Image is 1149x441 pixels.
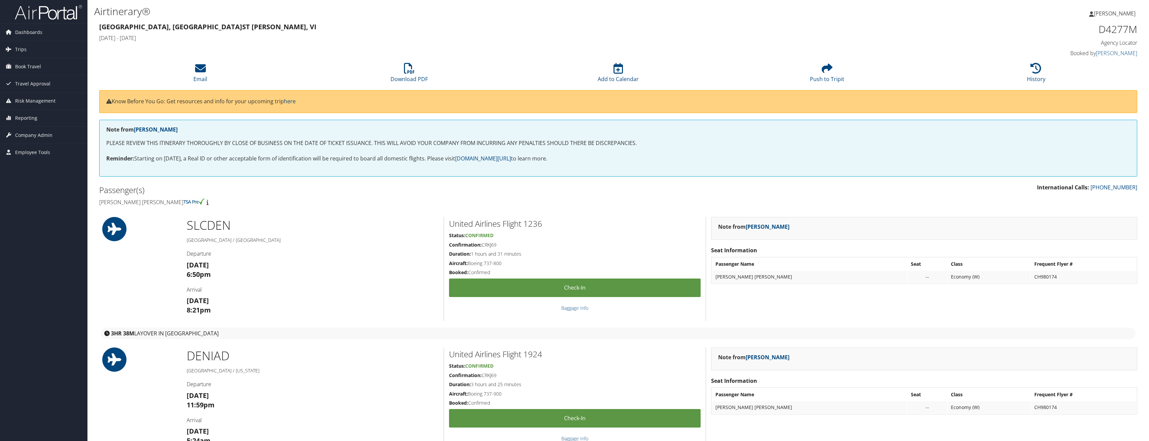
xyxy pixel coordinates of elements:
strong: Booked: [449,269,468,275]
td: Economy (W) [948,401,1030,413]
strong: Confirmation: [449,242,482,248]
a: Check-in [449,279,701,297]
span: Travel Approval [15,75,50,92]
td: Economy (W) [948,271,1030,283]
span: Trips [15,41,27,58]
strong: Note from [718,223,789,230]
h5: [GEOGRAPHIC_DATA] / [US_STATE] [187,367,439,374]
h4: Departure [187,250,439,257]
a: [PERSON_NAME] [134,126,178,133]
div: -- [911,274,943,280]
strong: Seat Information [711,377,757,384]
a: [PERSON_NAME] [1096,49,1137,57]
strong: Aircraft: [449,391,468,397]
a: Add to Calendar [598,67,639,83]
h2: United Airlines Flight 1236 [449,218,701,229]
span: [PERSON_NAME] [1094,10,1136,17]
h5: [GEOGRAPHIC_DATA] / [GEOGRAPHIC_DATA] [187,237,439,244]
h5: 1 hours and 31 minutes [449,251,701,257]
strong: Reminder: [106,155,134,162]
strong: Status: [449,363,465,369]
h4: Agency Locator [885,39,1137,46]
th: Passenger Name [712,258,907,270]
strong: Aircraft: [449,260,468,266]
h4: Arrival [187,416,439,424]
h4: Arrival [187,286,439,293]
a: [PERSON_NAME] [746,223,789,230]
th: Class [948,258,1030,270]
a: Check-in [449,409,701,428]
h1: D4277M [885,22,1137,36]
td: CH980174 [1031,271,1136,283]
h5: CRKJ69 [449,372,701,379]
strong: [DATE] [187,260,209,269]
strong: [GEOGRAPHIC_DATA], [GEOGRAPHIC_DATA] St [PERSON_NAME], VI [99,22,317,31]
strong: [DATE] [187,391,209,400]
span: Confirmed [465,363,493,369]
span: Confirmed [465,232,493,238]
img: airportal-logo.png [15,4,82,20]
h5: Confirmed [449,400,701,406]
h5: Boeing 737-800 [449,260,701,267]
th: Seat [907,389,947,401]
a: [PHONE_NUMBER] [1090,184,1137,191]
a: [PERSON_NAME] [1089,3,1142,24]
strong: 8:21pm [187,305,211,315]
a: History [1027,67,1045,83]
strong: Duration: [449,251,471,257]
span: Risk Management [15,93,55,109]
strong: 11:59pm [187,400,215,409]
strong: Note from [106,126,178,133]
h5: Confirmed [449,269,701,276]
span: Employee Tools [15,144,50,161]
h2: United Airlines Flight 1924 [449,348,701,360]
th: Seat [907,258,947,270]
strong: Seat Information [711,247,757,254]
a: [PERSON_NAME] [746,354,789,361]
p: Starting on [DATE], a Real ID or other acceptable form of identification will be required to boar... [106,154,1130,163]
a: Email [193,67,207,83]
strong: [DATE] [187,427,209,436]
h4: [PERSON_NAME] [PERSON_NAME] [99,198,613,206]
td: CH980174 [1031,401,1136,413]
strong: Booked: [449,400,468,406]
strong: Status: [449,232,465,238]
td: [PERSON_NAME] [PERSON_NAME] [712,271,907,283]
a: here [284,98,296,105]
th: Passenger Name [712,389,907,401]
h5: Boeing 737-900 [449,391,701,397]
strong: 6:50pm [187,270,211,279]
td: [PERSON_NAME] [PERSON_NAME] [712,401,907,413]
h5: 3 hours and 25 minutes [449,381,701,388]
strong: Confirmation: [449,372,482,378]
span: Reporting [15,110,37,126]
strong: Note from [718,354,789,361]
h4: [DATE] - [DATE] [99,34,875,42]
div: layover in [GEOGRAPHIC_DATA] [101,328,1136,339]
img: tsa-precheck.png [183,198,205,205]
strong: 3HR 38M [111,330,134,337]
h1: SLC DEN [187,217,439,234]
a: Push to Tripit [810,67,844,83]
span: Company Admin [15,127,52,144]
th: Class [948,389,1030,401]
h1: DEN IAD [187,347,439,364]
h4: Booked by [885,49,1137,57]
strong: [DATE] [187,296,209,305]
th: Frequent Flyer # [1031,389,1136,401]
span: Book Travel [15,58,41,75]
p: Know Before You Go: Get resources and info for your upcoming trip [106,97,1130,106]
a: Download PDF [391,67,428,83]
h1: Airtinerary® [94,4,793,19]
strong: Duration: [449,381,471,388]
strong: International Calls: [1037,184,1089,191]
th: Frequent Flyer # [1031,258,1136,270]
span: Dashboards [15,24,42,41]
h2: Passenger(s) [99,184,613,196]
a: Baggage Info [561,305,588,311]
div: -- [911,404,943,410]
h5: CRKJ69 [449,242,701,248]
h4: Departure [187,380,439,388]
a: [DOMAIN_NAME][URL] [455,155,511,162]
p: PLEASE REVIEW THIS ITINERARY THOROUGHLY BY CLOSE OF BUSINESS ON THE DATE OF TICKET ISSUANCE. THIS... [106,139,1130,148]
